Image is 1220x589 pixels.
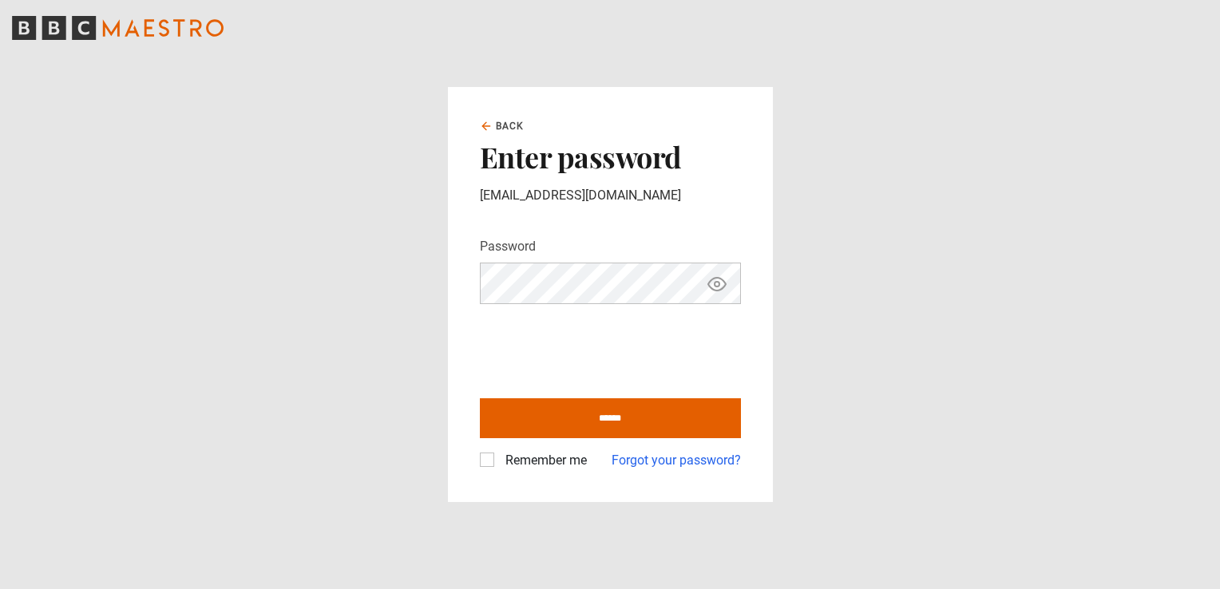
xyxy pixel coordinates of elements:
h2: Enter password [480,140,741,173]
p: [EMAIL_ADDRESS][DOMAIN_NAME] [480,186,741,205]
iframe: reCAPTCHA [480,317,723,379]
label: Remember me [499,451,587,470]
label: Password [480,237,536,256]
span: Back [496,119,525,133]
svg: BBC Maestro [12,16,224,40]
a: Forgot your password? [612,451,741,470]
a: Back [480,119,525,133]
button: Show password [703,270,731,298]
